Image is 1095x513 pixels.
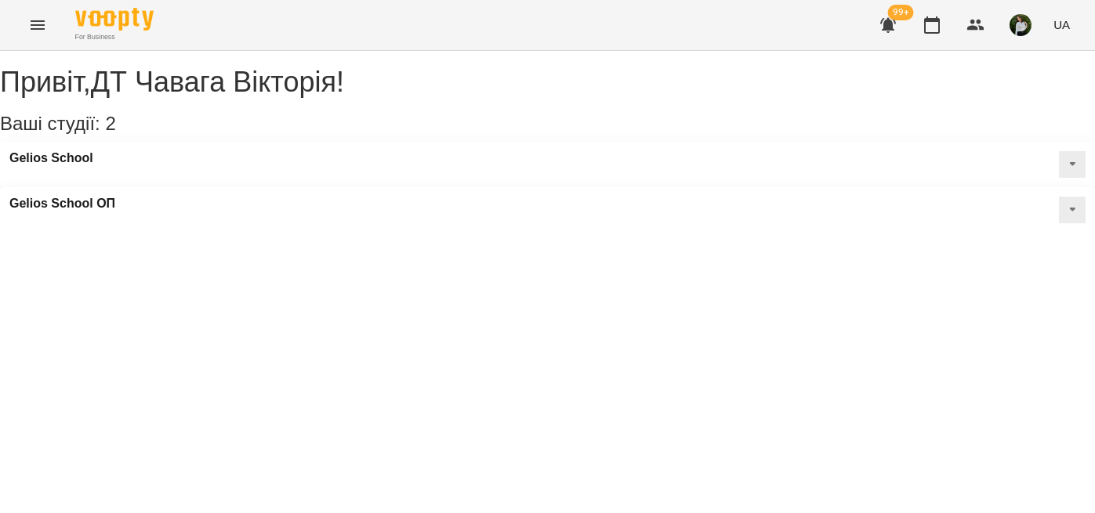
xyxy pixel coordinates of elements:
[1053,16,1070,33] span: UA
[19,6,56,44] button: Menu
[1010,14,1032,36] img: 6b662c501955233907b073253d93c30f.jpg
[75,32,154,42] span: For Business
[105,113,115,134] span: 2
[1047,10,1076,39] button: UA
[9,151,93,165] a: Gelios School
[9,197,115,211] a: Gelios School ОП
[888,5,914,20] span: 99+
[75,8,154,31] img: Voopty Logo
